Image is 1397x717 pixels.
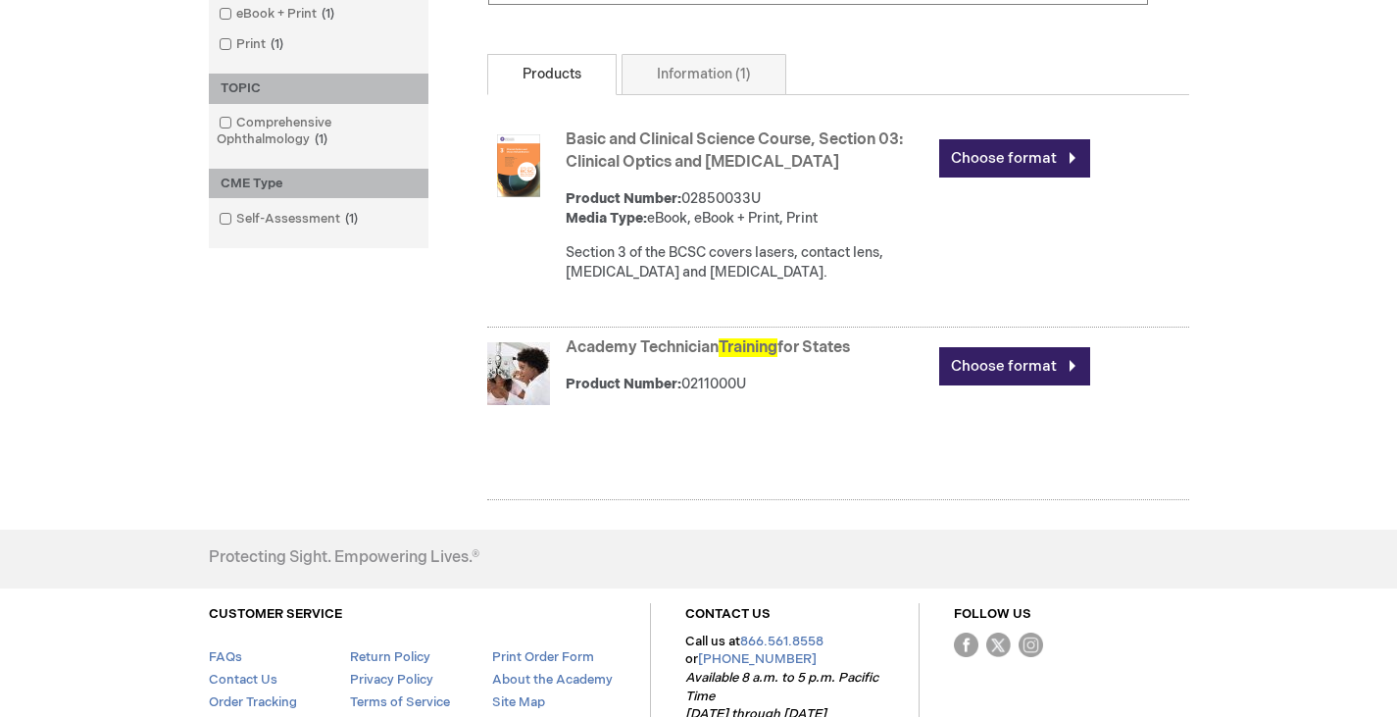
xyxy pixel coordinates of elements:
a: Contact Us [209,672,277,688]
span: 1 [266,36,288,52]
a: Print1 [214,35,291,54]
a: Site Map [492,694,545,710]
span: 1 [340,211,363,227]
a: Self-Assessment1 [214,210,366,229]
a: Products [487,54,617,95]
strong: Product Number: [566,376,681,392]
a: Basic and Clinical Science Course, Section 03: Clinical Optics and [MEDICAL_DATA] [566,130,903,172]
img: Basic and Clinical Science Course, Section 03: Clinical Optics and Vision Rehabilitation [487,134,550,197]
img: Twitter [986,633,1011,657]
span: 1 [317,6,339,22]
a: Academy TechnicianTrainingfor States [566,338,850,357]
strong: Product Number: [566,190,681,207]
strong: Media Type: [566,210,647,227]
a: Privacy Policy [350,672,433,688]
a: Choose format [939,347,1090,385]
a: FOLLOW US [954,606,1031,622]
a: CUSTOMER SERVICE [209,606,342,622]
a: eBook + Print1 [214,5,342,24]
span: 1 [310,131,332,147]
a: Print Order Form [492,649,594,665]
span: Training [719,338,777,357]
a: Terms of Service [350,694,450,710]
img: instagram [1019,633,1043,657]
div: 02850033U eBook, eBook + Print, Print [566,189,929,229]
h4: Protecting Sight. Empowering Lives.® [209,549,479,567]
div: Section 3 of the BCSC covers lasers, contact lens, [MEDICAL_DATA] and [MEDICAL_DATA]. [566,243,929,282]
a: Return Policy [350,649,430,665]
a: Information (1) [622,54,786,95]
a: Comprehensive Ophthalmology1 [214,114,424,149]
div: 0211000U [566,375,929,394]
div: TOPIC [209,74,428,104]
a: Choose format [939,139,1090,178]
a: 866.561.8558 [740,634,823,649]
a: FAQs [209,649,242,665]
a: About the Academy [492,672,613,688]
a: CONTACT US [685,606,771,622]
img: Facebook [954,633,978,657]
div: CME Type [209,169,428,199]
a: Order Tracking [209,694,297,710]
img: Academy Technician Training for States [487,342,550,405]
a: [PHONE_NUMBER] [698,651,817,667]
